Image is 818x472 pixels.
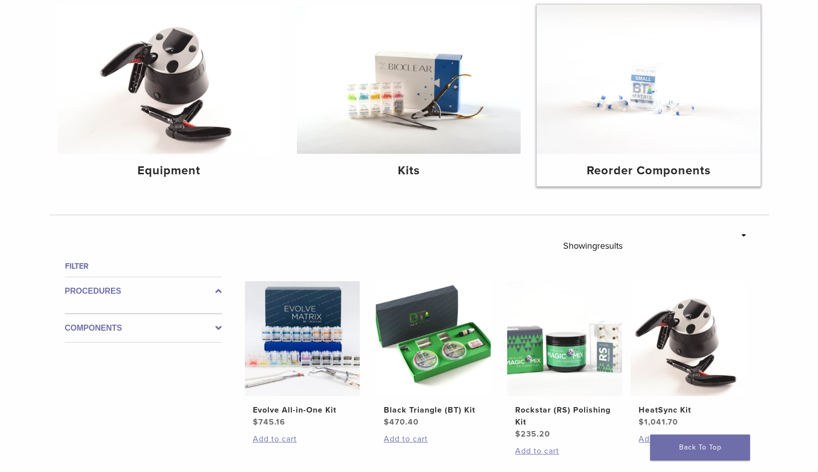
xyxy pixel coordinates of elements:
a: HeatSync KitHeatSync Kit $1,041.70 [630,281,747,428]
span: $ [253,417,258,427]
p: Showing results [563,235,623,256]
h2: HeatSync Kit [639,404,738,416]
a: Kits [297,4,521,186]
a: Add to cart: “HeatSync Kit” [639,433,738,445]
bdi: 745.16 [253,417,285,427]
span: $ [384,417,389,427]
label: Procedures [65,285,222,297]
bdi: 235.20 [515,429,550,439]
a: Black Triangle (BT) KitBlack Triangle (BT) Kit $470.40 [375,281,492,428]
img: Black Triangle (BT) Kit [376,281,491,396]
a: Reorder Components [537,4,761,186]
img: Kits [297,4,521,154]
img: Reorder Components [537,4,761,154]
bdi: 1,041.70 [639,417,678,427]
a: Equipment [57,4,281,186]
span: $ [515,429,521,439]
h4: Equipment [65,162,273,180]
h2: Rockstar (RS) Polishing Kit [515,404,614,428]
a: Add to cart: “Rockstar (RS) Polishing Kit” [515,445,614,457]
a: Add to cart: “Evolve All-in-One Kit” [253,433,352,445]
img: HeatSync Kit [631,281,746,396]
h4: Filter [65,260,222,272]
img: Evolve All-in-One Kit [245,281,360,396]
a: Rockstar (RS) Polishing KitRockstar (RS) Polishing Kit $235.20 [507,281,623,440]
bdi: 470.40 [384,417,419,427]
a: Evolve All-in-One KitEvolve All-in-One Kit $745.16 [244,281,361,428]
img: Equipment [57,4,281,154]
h4: Kits [305,162,513,180]
label: Components [65,322,222,334]
a: Back To Top [650,435,750,461]
h2: Black Triangle (BT) Kit [384,404,483,416]
img: Rockstar (RS) Polishing Kit [507,281,622,396]
a: Add to cart: “Black Triangle (BT) Kit” [384,433,483,445]
h4: Reorder Components [545,162,753,180]
h2: Evolve All-in-One Kit [253,404,352,416]
span: $ [639,417,644,427]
